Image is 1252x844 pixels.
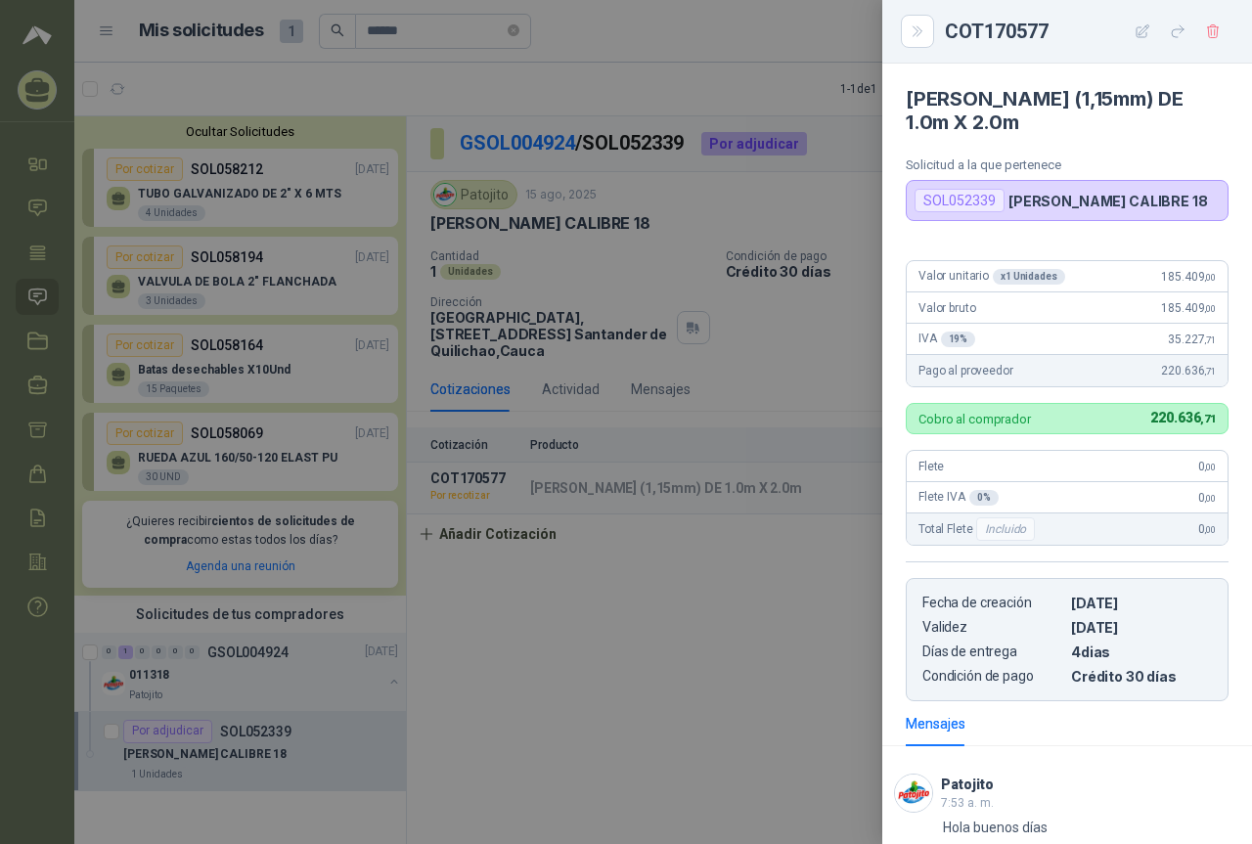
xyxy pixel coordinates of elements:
[895,775,932,812] img: Company Logo
[918,460,944,473] span: Flete
[943,817,1048,838] p: Hola buenos días
[1071,668,1212,685] p: Crédito 30 días
[1204,272,1216,283] span: ,00
[1204,303,1216,314] span: ,00
[906,713,965,734] div: Mensajes
[1204,524,1216,535] span: ,00
[1168,333,1216,346] span: 35.227
[1198,491,1216,505] span: 0
[918,364,1013,378] span: Pago al proveedor
[941,332,976,347] div: 19 %
[993,269,1065,285] div: x 1 Unidades
[1071,595,1212,611] p: [DATE]
[945,16,1229,47] div: COT170577
[1150,410,1216,425] span: 220.636
[1204,462,1216,472] span: ,00
[906,87,1229,134] h4: [PERSON_NAME] (1,15mm) DE 1.0m X 2.0m
[918,269,1065,285] span: Valor unitario
[1071,619,1212,636] p: [DATE]
[941,796,994,810] span: 7:53 a. m.
[918,301,975,315] span: Valor bruto
[922,644,1063,660] p: Días de entrega
[922,668,1063,685] p: Condición de pago
[976,517,1035,541] div: Incluido
[915,189,1005,212] div: SOL052339
[1198,460,1216,473] span: 0
[941,779,994,790] h3: Patojito
[1161,270,1216,284] span: 185.409
[918,490,999,506] span: Flete IVA
[1204,366,1216,377] span: ,71
[922,619,1063,636] p: Validez
[1161,364,1216,378] span: 220.636
[906,157,1229,172] p: Solicitud a la que pertenece
[1008,193,1208,209] p: [PERSON_NAME] CALIBRE 18
[906,20,929,43] button: Close
[918,517,1039,541] span: Total Flete
[1198,522,1216,536] span: 0
[918,332,975,347] span: IVA
[969,490,999,506] div: 0 %
[922,595,1063,611] p: Fecha de creación
[918,413,1031,425] p: Cobro al comprador
[1204,493,1216,504] span: ,00
[1161,301,1216,315] span: 185.409
[1200,413,1216,425] span: ,71
[1071,644,1212,660] p: 4 dias
[1204,334,1216,345] span: ,71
